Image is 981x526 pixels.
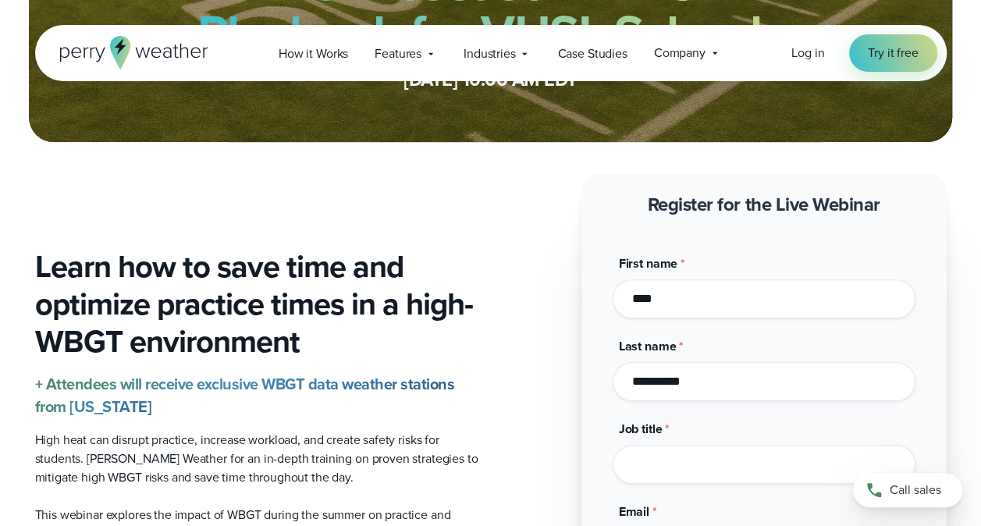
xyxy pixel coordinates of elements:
span: First name [619,254,678,272]
a: Case Studies [544,37,640,69]
span: How it Works [279,44,348,63]
span: Call sales [890,481,941,499]
span: Job title [619,420,663,438]
strong: Register for the Live Webinar [648,190,880,219]
p: High heat can disrupt practice, increase workload, and create safety risks for students. [PERSON_... [35,431,478,487]
span: Try it free [868,44,918,62]
span: Email [619,503,649,521]
span: Company [654,44,706,62]
h3: Learn how to save time and optimize practice times in a high-WBGT environment [35,248,478,361]
span: Features [375,44,421,63]
strong: + Attendees will receive exclusive WBGT data weather stations from [US_STATE] [35,372,455,418]
span: Case Studies [557,44,627,63]
a: Try it free [849,34,937,72]
span: Industries [464,44,516,63]
span: Last name [619,337,677,355]
a: Call sales [853,473,962,507]
a: How it Works [265,37,361,69]
a: Log in [791,44,824,62]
